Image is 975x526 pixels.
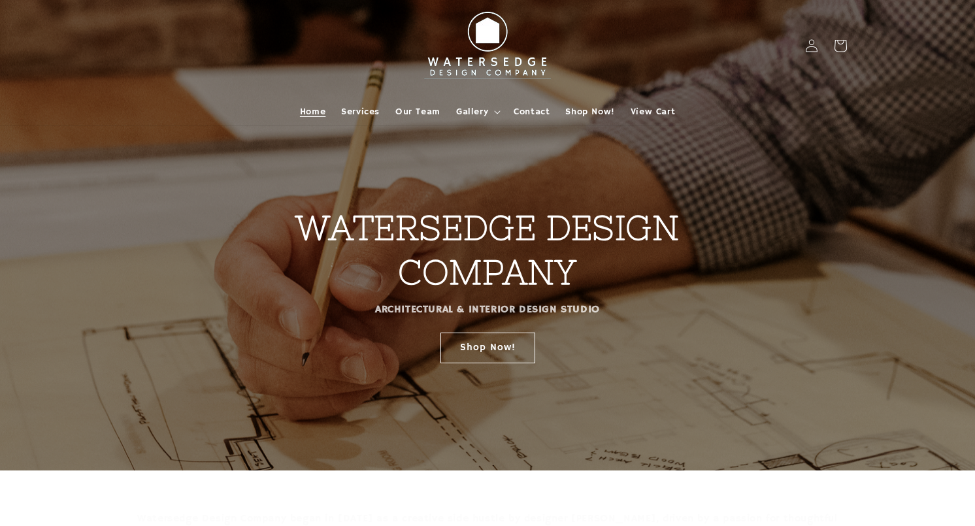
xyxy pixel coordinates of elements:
span: Contact [514,106,550,118]
a: Home [292,98,333,125]
img: Watersedge Design Co [416,5,559,86]
strong: ARCHITECTURAL & INTERIOR DESIGN STUDIO [375,303,600,316]
strong: WATERSEDGE DESIGN COMPANY [295,208,679,291]
a: Our Team [388,98,448,125]
a: Contact [506,98,557,125]
span: View Cart [631,106,675,118]
a: View Cart [623,98,683,125]
a: Services [333,98,388,125]
span: Shop Now! [565,106,614,118]
a: Shop Now! [557,98,622,125]
span: Gallery [456,106,488,118]
span: Our Team [395,106,440,118]
a: Shop Now! [440,332,535,363]
span: Services [341,106,380,118]
span: Home [300,106,325,118]
summary: Gallery [448,98,506,125]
